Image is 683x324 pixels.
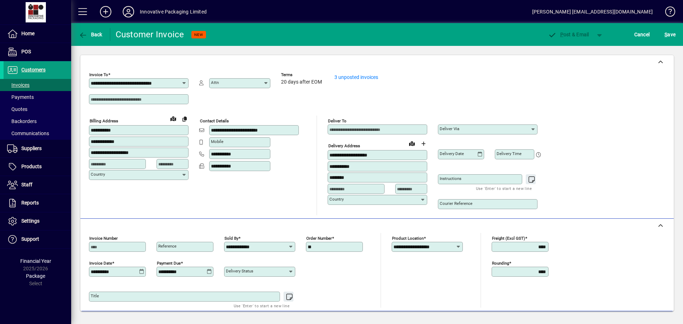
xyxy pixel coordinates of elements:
button: Copy to Delivery address [179,113,190,124]
button: Cancel [632,28,652,41]
span: NEW [194,32,203,37]
button: Profile [117,5,140,18]
span: Cancel [634,29,650,40]
mat-label: Reference [158,244,176,249]
mat-label: Delivery time [497,151,521,156]
div: Customer Invoice [116,29,184,40]
mat-label: Order number [306,236,332,241]
span: Communications [7,131,49,136]
button: Add [94,5,117,18]
a: Payments [4,91,71,103]
mat-label: Country [329,197,344,202]
a: View on map [168,113,179,124]
a: Suppliers [4,140,71,158]
mat-label: Rounding [492,261,509,266]
span: Customers [21,67,46,73]
span: Quotes [7,106,27,112]
a: Communications [4,127,71,139]
span: ost & Email [548,32,589,37]
mat-hint: Use 'Enter' to start a new line [234,302,290,310]
a: Support [4,230,71,248]
mat-label: Invoice date [89,261,112,266]
span: S [665,32,667,37]
span: Home [21,31,35,36]
a: Reports [4,194,71,212]
a: Quotes [4,103,71,115]
span: Package [26,273,45,279]
div: Innovative Packaging Limited [140,6,207,17]
span: Settings [21,218,39,224]
a: Settings [4,212,71,230]
button: Post & Email [544,28,593,41]
mat-label: Freight (excl GST) [492,236,525,241]
mat-label: Sold by [224,236,238,241]
span: Staff [21,182,32,187]
mat-label: Payment due [157,261,181,266]
span: Financial Year [20,258,51,264]
span: 20 days after EOM [281,79,322,85]
mat-label: Instructions [440,176,461,181]
button: Back [77,28,104,41]
mat-label: Deliver via [440,126,459,131]
mat-label: Mobile [211,139,223,144]
a: Invoices [4,79,71,91]
span: ave [665,29,676,40]
span: POS [21,49,31,54]
mat-hint: Use 'Enter' to start a new line [476,184,532,192]
span: Suppliers [21,145,42,151]
button: Save [663,28,677,41]
span: Payments [7,94,34,100]
a: Knowledge Base [660,1,674,25]
mat-label: Product location [392,236,424,241]
a: View on map [406,138,418,149]
a: Staff [4,176,71,194]
mat-label: Attn [211,80,219,85]
span: Products [21,164,42,169]
button: Choose address [418,138,429,149]
span: P [560,32,563,37]
span: Invoices [7,82,30,88]
mat-label: Delivery status [226,269,253,273]
app-page-header-button: Back [71,28,110,41]
span: Backorders [7,118,37,124]
mat-label: Title [91,293,99,298]
mat-label: Courier Reference [440,201,472,206]
a: 3 unposted invoices [334,74,378,80]
mat-label: Delivery date [440,151,464,156]
span: Support [21,236,39,242]
span: Terms [281,73,324,77]
a: Products [4,158,71,176]
span: Reports [21,200,39,206]
a: Backorders [4,115,71,127]
a: POS [4,43,71,61]
mat-label: Invoice number [89,236,118,241]
mat-label: Country [91,172,105,177]
a: Home [4,25,71,43]
mat-label: Deliver To [328,118,346,123]
mat-label: Invoice To [89,72,108,77]
span: Back [79,32,102,37]
div: [PERSON_NAME] [EMAIL_ADDRESS][DOMAIN_NAME] [532,6,653,17]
